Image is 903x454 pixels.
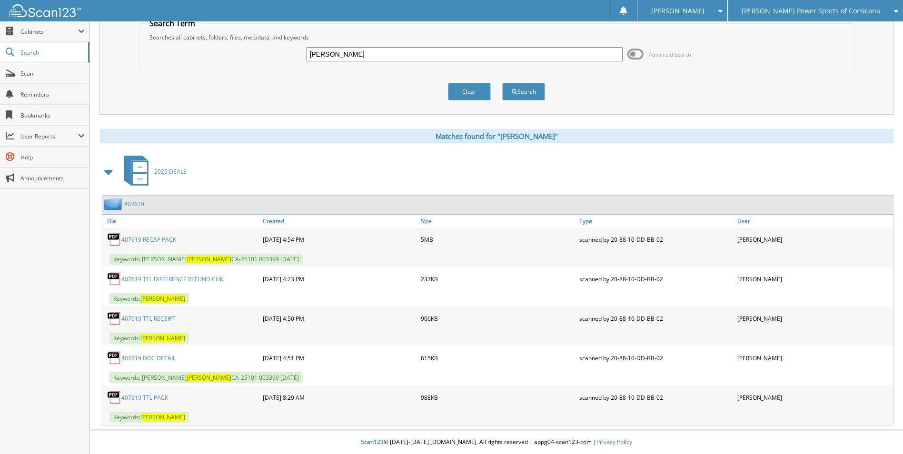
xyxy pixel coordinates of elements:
div: [PERSON_NAME] [735,269,893,288]
span: 2025 DEALS [154,168,187,176]
a: Created [260,215,418,227]
button: Clear [448,83,491,100]
div: 906KB [418,309,576,328]
a: Size [418,215,576,227]
img: PDF.png [107,390,121,405]
div: [DATE] 4:23 PM [260,269,418,288]
span: Keywords: [PERSON_NAME] CA-25101 003399 [DATE] [109,254,303,265]
span: [PERSON_NAME] [140,295,185,303]
span: Keywords: [109,412,189,423]
img: PDF.png [107,232,121,247]
span: [PERSON_NAME] [187,374,231,382]
span: Reminders [20,90,85,99]
div: 988KB [418,388,576,407]
img: folder2.png [104,198,124,210]
div: [DATE] 4:54 PM [260,230,418,249]
legend: Search Term [145,18,200,29]
span: Search [20,49,83,57]
span: [PERSON_NAME] [140,413,185,421]
div: scanned by 20-88-10-DD-BB-02 [577,388,735,407]
span: Cabinets [20,28,78,36]
span: Scan [20,69,85,78]
span: Keywords: [PERSON_NAME] CA-25101 003399 [DATE] [109,372,303,383]
span: Keywords: [109,333,189,344]
a: 407619 [124,200,144,208]
div: [DATE] 4:51 PM [260,348,418,367]
span: Announcements [20,174,85,182]
div: [PERSON_NAME] [735,348,893,367]
div: scanned by 20-88-10-DD-BB-02 [577,309,735,328]
a: 407619 DOC DETAIL [121,354,176,362]
div: 5MB [418,230,576,249]
a: Privacy Policy [596,438,632,446]
span: Keywords: [109,293,189,304]
div: [PERSON_NAME] [735,388,893,407]
div: Matches found for "[PERSON_NAME]" [99,129,893,143]
span: Bookmarks [20,111,85,119]
span: [PERSON_NAME] [140,334,185,342]
span: [PERSON_NAME] [651,8,705,14]
img: PDF.png [107,311,121,326]
a: 407619 RECAP PACK [121,236,176,244]
span: User Reports [20,132,78,140]
a: File [102,215,260,227]
div: scanned by 20-88-10-DD-BB-02 [577,230,735,249]
div: scanned by 20-88-10-DD-BB-02 [577,348,735,367]
a: 407619 TTL RECEIPT [121,315,176,323]
div: scanned by 20-88-10-DD-BB-02 [577,269,735,288]
span: [PERSON_NAME] [187,255,231,263]
div: [DATE] 4:50 PM [260,309,418,328]
a: 2025 DEALS [119,153,187,190]
div: Searches all cabinets, folders, files, metadata, and keywords [145,33,848,41]
div: [PERSON_NAME] [735,230,893,249]
span: [PERSON_NAME] Power Sports of Corsicana [742,8,880,14]
button: Search [502,83,545,100]
a: User [735,215,893,227]
div: 615KB [418,348,576,367]
a: Type [577,215,735,227]
span: Advanced Search [649,51,691,58]
div: [DATE] 8:29 AM [260,388,418,407]
div: [PERSON_NAME] [735,309,893,328]
a: 407619 TTL DIFFERENCE REFUND CHK [121,275,223,283]
span: Scan123 [361,438,384,446]
span: Help [20,153,85,161]
div: © [DATE]-[DATE] [DOMAIN_NAME]. All rights reserved | appg04-scan123-com | [90,431,903,454]
img: scan123-logo-white.svg [10,4,81,17]
a: 407619 TTL PACK [121,394,168,402]
div: 237KB [418,269,576,288]
img: PDF.png [107,272,121,286]
iframe: Chat Widget [855,408,903,454]
img: PDF.png [107,351,121,365]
